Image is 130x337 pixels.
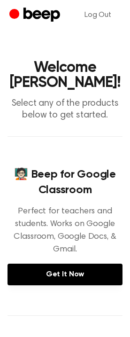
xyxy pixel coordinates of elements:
[8,264,122,285] a: Get It Now
[8,98,122,121] p: Select any of the products below to get started.
[8,205,122,256] p: Perfect for teachers and students. Works on Google Classroom, Google Docs, & Gmail.
[8,60,122,90] h1: Welcome [PERSON_NAME]!
[75,4,121,26] a: Log Out
[8,167,122,198] h4: 🧑🏻‍🏫 Beep for Google Classroom
[9,6,62,24] a: Beep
